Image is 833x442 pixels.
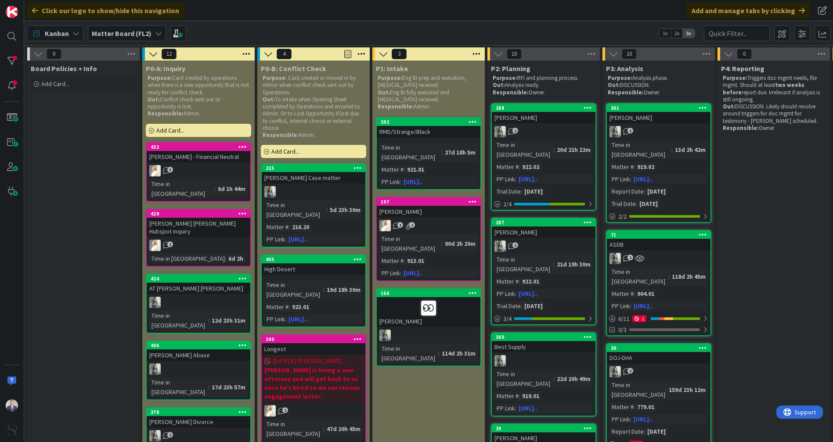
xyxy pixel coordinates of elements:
div: LG [492,241,595,252]
div: 405High Desert [262,255,365,275]
div: 12d 23h 31m [209,316,248,325]
div: 361[PERSON_NAME] [607,104,710,123]
div: 406 [151,342,250,349]
div: [PERSON_NAME] [377,297,480,327]
span: P3: Analysis [606,64,643,73]
span: : [553,374,555,384]
div: PP Link [264,314,285,324]
div: 361 [607,104,710,112]
img: KS [379,220,391,231]
div: 432 [151,144,250,150]
div: High Desert [262,263,365,275]
div: 340Longest [262,335,365,355]
span: : [404,165,405,174]
img: LG [494,241,506,252]
div: Matter # [494,277,519,286]
div: [PERSON_NAME] - Financial Neutral [147,151,250,162]
div: Time in [GEOGRAPHIC_DATA] [609,140,671,159]
div: 922.02 [520,162,541,172]
div: 432[PERSON_NAME] - Financial Neutral [147,143,250,162]
span: : [634,162,635,172]
a: [URL].. [634,175,653,183]
span: 1 [397,222,403,228]
div: Add and manage tabs by clicking [686,3,810,18]
div: 20 [492,424,595,432]
div: 6d 2h [226,254,245,263]
div: 19d 18h 30m [325,285,363,295]
span: : [671,145,673,155]
span: : [634,402,635,412]
a: [URL].. [634,415,653,423]
a: 424AT [PERSON_NAME] [PERSON_NAME]LGTime in [GEOGRAPHIC_DATA]:12d 23h 31m [146,274,251,334]
div: 378 [147,408,250,416]
b: Matter Board (FL2) [92,29,151,38]
img: LG [149,363,161,375]
strong: Purpose: [723,74,747,82]
div: 424 [147,275,250,283]
div: Time in [GEOGRAPHIC_DATA] [149,254,225,263]
div: KS [377,220,480,231]
span: : [323,285,325,295]
div: 225 [262,164,365,172]
div: KS [147,165,250,176]
span: 6 / 11 [618,314,630,323]
div: 166 [377,289,480,297]
span: 0 [47,49,61,59]
div: 6/112 [607,313,710,324]
div: 392 [381,119,480,125]
div: 71 [607,231,710,239]
img: avatar [6,424,18,436]
div: 904.01 [635,289,656,298]
a: 360Best SupplyLGTime in [GEOGRAPHIC_DATA]:22d 20h 49mMatter #:919.01PP Link:[URL].. [491,332,596,417]
div: 30DOJ-DHA [607,344,710,363]
img: KS [149,165,161,176]
div: [PERSON_NAME] [607,112,710,123]
span: P4: Reporting [721,64,764,73]
div: Best Supply [492,341,595,352]
div: LG [147,430,250,442]
div: 923.01 [290,302,311,312]
span: 3x [683,29,695,38]
img: LG [494,355,506,367]
div: 340 [262,335,365,343]
a: 288[PERSON_NAME]LGTime in [GEOGRAPHIC_DATA]:20d 21h 22mMatter #:922.02PP Link:[URL]..Trial Date:[... [491,103,596,211]
div: RMD/Strange/Black [377,126,480,137]
span: 10 [622,49,637,59]
div: 288 [492,104,595,112]
strong: Purpose: [608,74,632,82]
div: [PERSON_NAME] [492,112,595,123]
div: [PERSON_NAME] Case matter [262,172,365,183]
div: 197[PERSON_NAME] [377,198,480,217]
div: 47d 20h 45m [325,424,363,434]
div: KS [147,240,250,251]
div: Time in [GEOGRAPHIC_DATA] [264,200,326,219]
span: : [553,145,555,155]
span: 1 [627,128,633,133]
span: : [521,301,522,311]
img: KS [264,405,276,417]
div: 287[PERSON_NAME] [492,219,595,238]
span: : [630,414,631,424]
span: 10 [507,49,522,59]
div: Time in [GEOGRAPHIC_DATA] [149,311,208,330]
div: 2 [632,315,646,322]
input: Quick Filter... [704,25,770,41]
div: Time in [GEOGRAPHIC_DATA] [264,280,323,299]
img: LG [379,330,391,341]
strong: Purpose [263,74,285,82]
div: 118d 2h 45m [670,272,708,281]
span: P0-A: Inquiry [146,64,185,73]
div: 429[PERSON_NAME] [PERSON_NAME] Hubspot inquiry [147,210,250,237]
span: : [519,391,520,401]
span: 3 / 4 [503,314,512,323]
div: 378[PERSON_NAME] Divorce [147,408,250,428]
span: 0/3 [618,325,627,334]
div: PP Link [609,301,630,311]
div: 30 [607,344,710,352]
div: 90d 2h 20m [443,239,478,248]
div: 919.01 [520,391,541,401]
span: Add Card... [271,147,299,155]
span: 2 [167,432,173,438]
span: 2 / 4 [503,200,512,209]
div: Matter # [379,256,404,266]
